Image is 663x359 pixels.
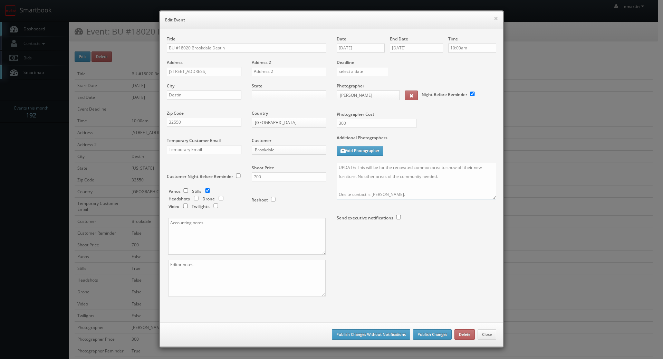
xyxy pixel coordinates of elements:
[252,165,274,171] label: Shoot Price
[255,118,317,127] span: [GEOGRAPHIC_DATA]
[413,329,452,340] button: Publish Changes
[337,215,393,221] label: Send executive notifications
[169,188,181,194] label: Panos
[202,196,215,202] label: Drone
[255,145,317,154] span: Brookdale
[337,67,388,76] input: select a date
[337,44,385,53] input: Select a date
[167,145,241,154] input: Temporary Email
[167,44,326,53] input: Title
[252,83,262,89] label: State
[167,110,184,116] label: Zip Code
[167,91,241,100] input: City
[167,118,241,127] input: Zip Code
[167,36,175,42] label: Title
[252,110,268,116] label: Country
[167,138,221,143] label: Temporary Customer Email
[167,173,233,179] label: Customer Night Before Reminder
[478,329,496,340] button: Close
[337,83,364,89] label: Photographer
[390,36,408,42] label: End Date
[251,197,268,203] label: Reshoot
[337,135,496,144] label: Additional Photographers
[337,36,346,42] label: Date
[337,163,496,199] textarea: Onsite contact is [PERSON_NAME]. We need to deliver 10 stills to the client so please take at lea...
[167,67,241,76] input: Address
[390,44,443,53] input: Select a date
[494,16,498,21] button: ×
[165,17,498,23] h6: Edit Event
[252,138,271,143] label: Customer
[337,146,383,156] button: Add Photographer
[252,172,326,181] input: Shoot Price
[332,329,410,340] button: Publish Changes Without Notifications
[169,204,179,209] label: Video
[252,118,326,127] a: [GEOGRAPHIC_DATA]
[337,91,400,100] a: [PERSON_NAME]
[192,188,201,194] label: Stills
[331,111,501,117] label: Photographer Cost
[167,83,174,89] label: City
[252,145,326,155] a: Brookdale
[422,92,467,97] label: Night Before Reminder
[454,329,475,340] button: Delete
[192,204,210,209] label: Twilights
[167,59,183,65] label: Address
[252,67,326,76] input: Address 2
[340,91,391,100] span: [PERSON_NAME]
[448,36,458,42] label: Time
[331,59,501,65] label: Deadline
[337,119,416,128] input: Photographer Cost
[169,196,190,202] label: Headshots
[252,59,271,65] label: Address 2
